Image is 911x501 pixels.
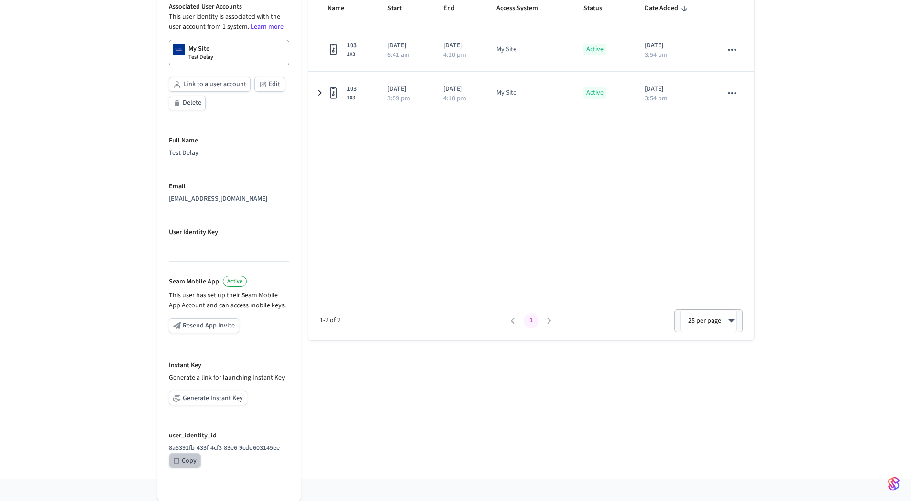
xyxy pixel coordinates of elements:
[496,1,550,16] span: Access System
[188,44,209,54] p: My Site
[387,41,421,51] p: [DATE]
[496,44,516,54] div: My Site
[169,443,289,453] p: 8a5391fb-433f-4cf3-83e6-9cdd603145ee
[443,1,467,16] span: End
[169,2,289,12] p: Associated User Accounts
[443,95,466,102] p: 4:10 pm
[328,1,357,16] span: Name
[888,476,900,491] img: SeamLogoGradient.69752ec5.svg
[254,77,285,92] button: Edit
[227,277,242,285] span: Active
[387,84,421,94] p: [DATE]
[251,22,284,32] a: Learn more
[169,240,289,250] div: -
[169,77,251,92] button: Link to a user account
[169,277,219,287] p: Seam Mobile App
[182,455,197,467] div: Copy
[443,52,466,58] p: 4:10 pm
[583,1,615,16] span: Status
[443,41,473,51] p: [DATE]
[169,194,289,204] div: [EMAIL_ADDRESS][DOMAIN_NAME]
[169,12,289,32] p: This user identity is associated with the user account from 1 system.
[169,182,289,192] p: Email
[169,40,289,65] a: My SiteTest Delay
[387,52,410,58] p: 6:41 am
[347,51,357,58] span: 103
[645,41,700,51] p: [DATE]
[347,84,357,94] span: 103
[320,316,504,326] span: 1-2 of 2
[680,309,737,332] div: 25 per page
[347,94,357,102] span: 103
[188,54,213,61] p: Test Delay
[169,360,289,370] p: Instant Key
[387,95,410,102] p: 3:59 pm
[169,228,289,238] p: User Identity Key
[347,41,357,51] span: 103
[645,1,691,16] span: Date Added
[504,313,559,328] nav: pagination navigation
[387,1,414,16] span: Start
[645,95,668,102] p: 3:54 pm
[524,313,539,328] button: page 1
[173,44,185,55] img: Dormakaba Community Site Logo
[496,88,516,98] div: My Site
[169,96,206,110] button: Delete
[169,148,289,158] div: Test Delay
[645,84,700,94] p: [DATE]
[169,318,239,333] button: Resend App Invite
[645,52,668,58] p: 3:54 pm
[583,44,606,55] p: Active
[169,291,289,311] p: This user has set up their Seam Mobile App Account and can access mobile keys.
[169,391,247,405] button: Generate Instant Key
[169,136,289,146] p: Full Name
[169,453,201,468] button: Copy
[443,84,473,94] p: [DATE]
[169,431,289,441] p: user_identity_id
[583,87,606,99] p: Active
[169,373,289,383] p: Generate a link for launching Instant Key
